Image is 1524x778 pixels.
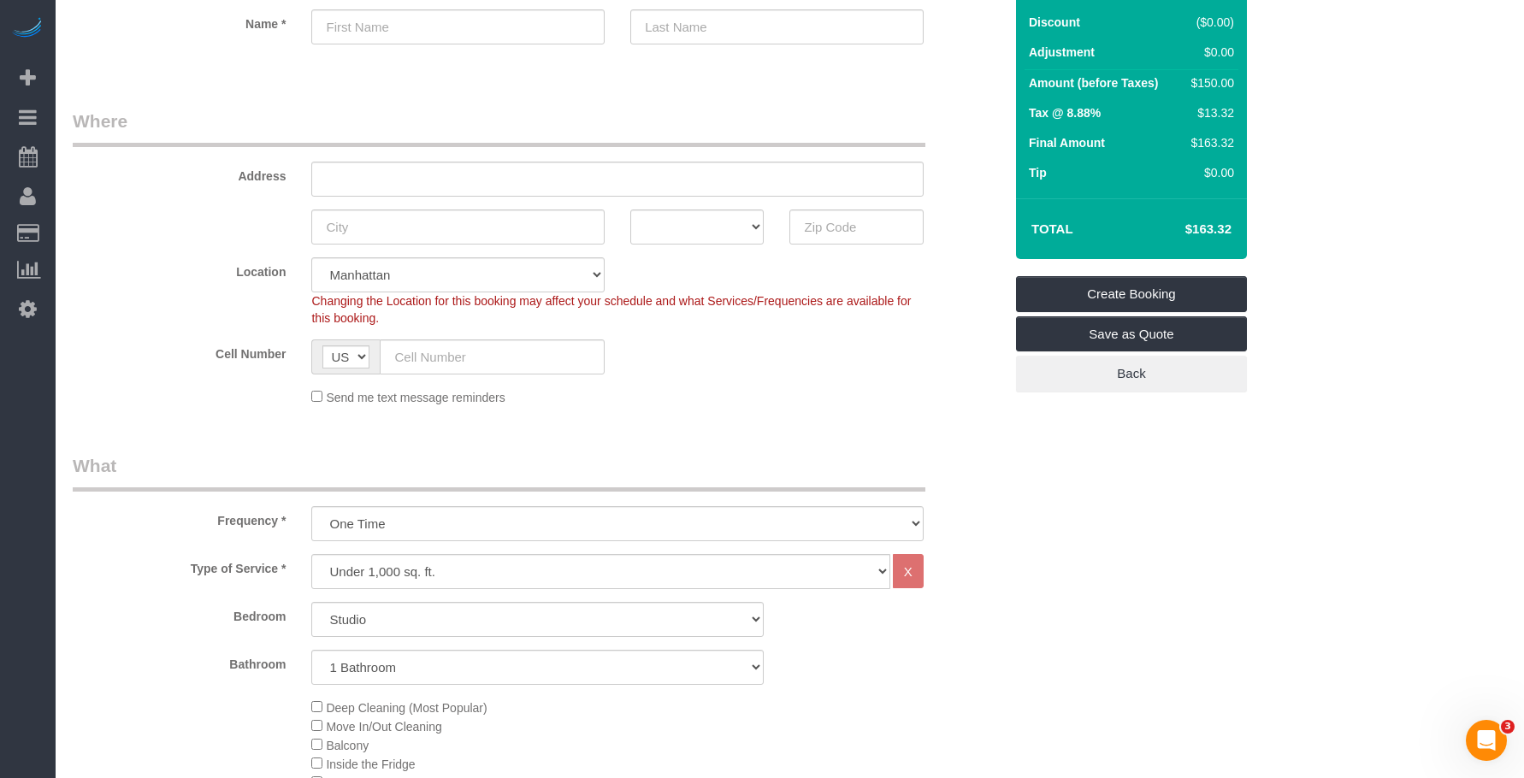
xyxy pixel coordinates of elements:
span: 3 [1501,720,1515,734]
span: Balcony [326,739,369,752]
input: Last Name [630,9,924,44]
input: Cell Number [380,339,605,374]
label: Bedroom [60,602,298,625]
label: Name * [60,9,298,32]
div: $163.32 [1184,134,1234,151]
div: $0.00 [1184,44,1234,61]
label: Cell Number [60,339,298,362]
label: Amount (before Taxes) [1029,74,1158,91]
strong: Total [1031,221,1073,236]
input: Zip Code [789,209,923,245]
span: Send me text message reminders [326,391,505,404]
label: Type of Service * [60,554,298,577]
label: Frequency * [60,506,298,529]
div: $150.00 [1184,74,1234,91]
label: Tax @ 8.88% [1029,104,1101,121]
label: Location [60,257,298,280]
label: Final Amount [1029,134,1105,151]
a: Create Booking [1016,276,1247,312]
label: Tip [1029,164,1047,181]
a: Save as Quote [1016,316,1247,352]
div: ($0.00) [1184,14,1234,31]
span: Move In/Out Cleaning [326,720,441,734]
div: $13.32 [1184,104,1234,121]
label: Adjustment [1029,44,1095,61]
legend: Where [73,109,925,147]
label: Address [60,162,298,185]
span: Deep Cleaning (Most Popular) [326,701,487,715]
legend: What [73,453,925,492]
input: First Name [311,9,605,44]
span: Inside the Fridge [326,757,415,771]
h4: $163.32 [1134,222,1232,237]
label: Bathroom [60,650,298,673]
img: Automaid Logo [10,17,44,41]
input: City [311,209,605,245]
a: Back [1016,356,1247,392]
div: $0.00 [1184,164,1234,181]
span: Changing the Location for this booking may affect your schedule and what Services/Frequencies are... [311,294,911,325]
label: Discount [1029,14,1080,31]
iframe: Intercom live chat [1466,720,1507,761]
